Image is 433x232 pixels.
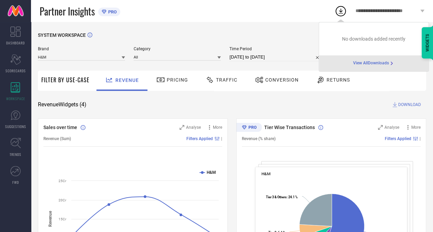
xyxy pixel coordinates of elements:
tspan: Revenue [48,211,53,227]
text: 25Cr [59,179,66,183]
span: Filters Applied [385,136,411,141]
span: Traffic [216,77,237,83]
span: More [213,125,222,130]
span: Category [134,46,221,51]
span: Pricing [167,77,188,83]
span: Revenue (Sum) [43,136,71,141]
text: 15Cr [59,217,66,221]
span: Filters Applied [186,136,213,141]
span: Sales over time [43,125,77,130]
a: View AllDownloads [353,61,394,66]
svg: Zoom [179,125,184,130]
span: Analyse [186,125,201,130]
span: Analyse [384,125,399,130]
span: Revenue Widgets ( 4 ) [38,101,86,108]
span: Revenue [115,77,139,83]
span: Filter By Use-Case [41,76,90,84]
span: SUGGESTIONS [5,124,26,129]
span: | [221,136,222,141]
span: More [411,125,421,130]
svg: Zoom [378,125,383,130]
span: | [420,136,421,141]
span: Returns [327,77,350,83]
span: SYSTEM WORKSPACE [38,32,86,38]
span: Partner Insights [40,4,95,18]
text: 20Cr [59,198,66,202]
span: FWD [12,180,19,185]
div: Open download list [334,5,347,17]
input: Select time period [229,53,322,61]
span: WORKSPACE [6,96,25,101]
tspan: Tier 3 & Others [266,195,287,199]
span: DASHBOARD [6,40,25,45]
span: Tier Wise Transactions [264,125,315,130]
text: H&M [207,170,216,175]
span: SCORECARDS [6,68,26,73]
div: Open download page [353,61,394,66]
span: View All Downloads [353,61,389,66]
span: Time Period [229,46,322,51]
span: PRO [106,9,117,14]
span: No downloads added recently [342,36,405,42]
text: : 24.1 % [266,195,298,199]
span: Revenue (% share) [242,136,276,141]
span: H&M [261,171,270,176]
span: Brand [38,46,125,51]
span: DOWNLOAD [398,101,421,108]
div: Premium [236,123,262,133]
span: Conversion [265,77,299,83]
span: TRENDS [10,152,21,157]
